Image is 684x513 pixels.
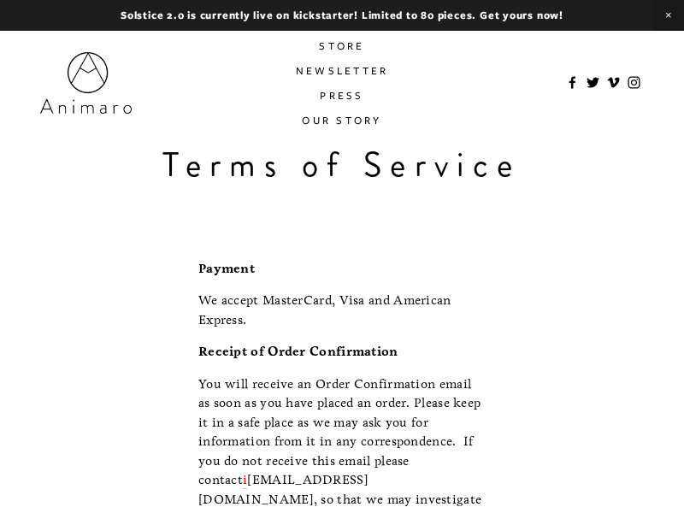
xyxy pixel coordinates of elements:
p: We accept MasterCard, Visa and American Express. [198,291,486,329]
a: Newsletter [296,58,389,83]
a: Store [319,33,364,58]
a: Our Story [302,108,381,133]
a: i [243,472,247,489]
h1: Terms of Service [40,144,644,186]
strong: Receipt of Order Confirmation [198,344,398,359]
strong: Payment [198,261,255,276]
img: Animaro [40,52,132,113]
a: Press [320,83,363,108]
